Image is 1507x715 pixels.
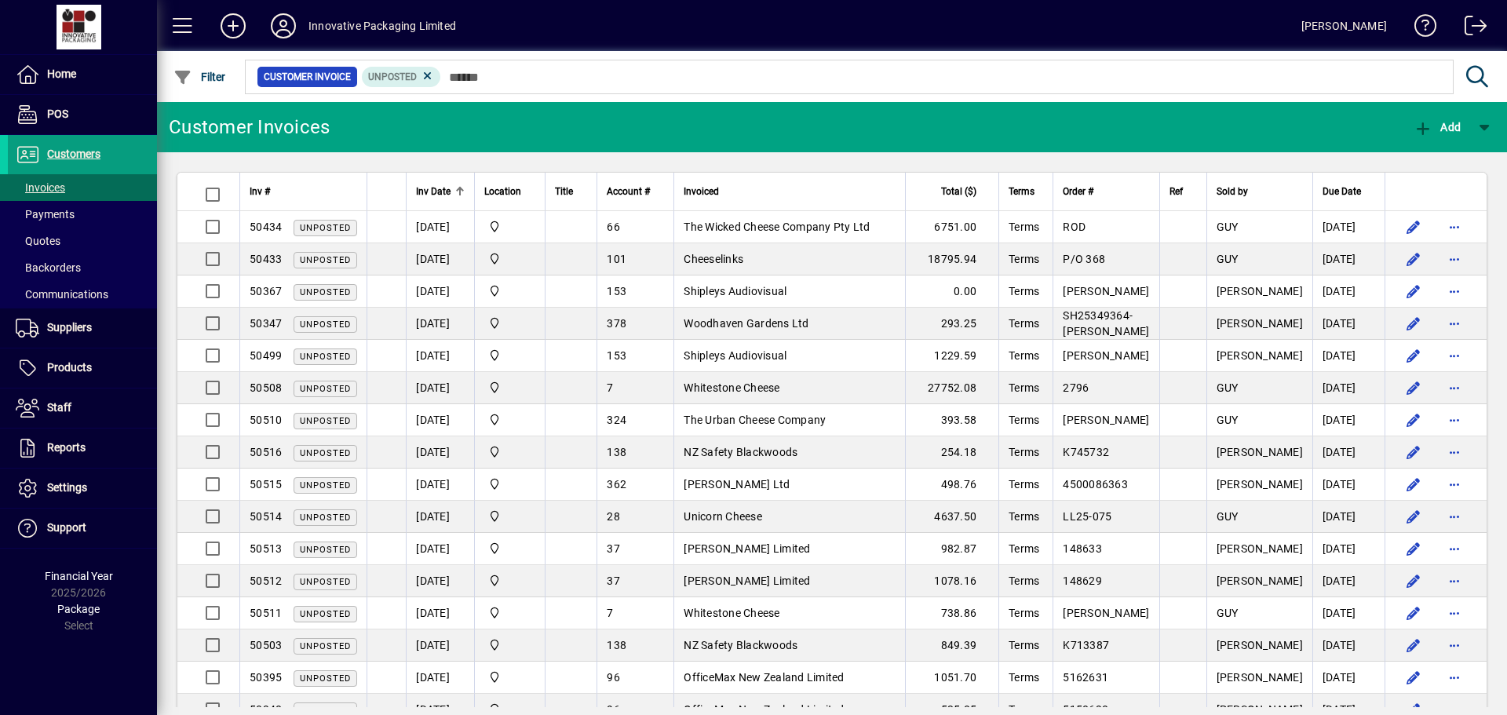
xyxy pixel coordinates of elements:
[1217,349,1303,362] span: [PERSON_NAME]
[484,315,535,332] span: Innovative Packaging
[684,607,779,619] span: Whitestone Cheese
[684,478,790,491] span: [PERSON_NAME] Ltd
[484,183,521,200] span: Location
[45,570,113,582] span: Financial Year
[1403,3,1437,54] a: Knowledge Base
[607,414,626,426] span: 324
[1442,375,1467,400] button: More options
[684,285,786,297] span: Shipleys Audiovisual
[1063,183,1149,200] div: Order #
[905,565,998,597] td: 1078.16
[1063,542,1102,555] span: 148633
[1217,510,1239,523] span: GUY
[905,533,998,565] td: 982.87
[1217,575,1303,587] span: [PERSON_NAME]
[1217,446,1303,458] span: [PERSON_NAME]
[47,521,86,534] span: Support
[8,228,157,254] a: Quotes
[1217,542,1303,555] span: [PERSON_NAME]
[8,469,157,508] a: Settings
[8,55,157,94] a: Home
[1323,183,1361,200] span: Due Date
[1009,221,1039,233] span: Terms
[607,542,620,555] span: 37
[8,308,157,348] a: Suppliers
[1009,607,1039,619] span: Terms
[555,183,587,200] div: Title
[406,597,474,629] td: [DATE]
[300,609,351,619] span: Unposted
[300,416,351,426] span: Unposted
[1063,285,1149,297] span: [PERSON_NAME]
[1217,285,1303,297] span: [PERSON_NAME]
[8,348,157,388] a: Products
[1063,309,1149,337] span: SH25349364-[PERSON_NAME]
[1401,407,1426,432] button: Edit
[1063,183,1093,200] span: Order #
[684,221,870,233] span: The Wicked Cheese Company Pty Ltd
[684,317,808,330] span: Woodhaven Gardens Ltd
[905,308,998,340] td: 293.25
[258,12,308,40] button: Profile
[1009,349,1039,362] span: Terms
[1401,214,1426,239] button: Edit
[300,255,351,265] span: Unposted
[1401,343,1426,368] button: Edit
[8,254,157,281] a: Backorders
[484,508,535,525] span: Innovative Packaging
[16,288,108,301] span: Communications
[484,604,535,622] span: Innovative Packaging
[300,384,351,394] span: Unposted
[1009,639,1039,651] span: Terms
[1312,597,1385,629] td: [DATE]
[1169,183,1183,200] span: Ref
[1063,381,1089,394] span: 2796
[684,542,810,555] span: [PERSON_NAME] Limited
[1442,343,1467,368] button: More options
[300,641,351,651] span: Unposted
[1217,671,1303,684] span: [PERSON_NAME]
[905,243,998,275] td: 18795.94
[1169,183,1197,200] div: Ref
[47,481,87,494] span: Settings
[1063,478,1128,491] span: 4500086363
[484,183,535,200] div: Location
[362,67,441,87] mat-chip: Customer Invoice Status: Unposted
[1312,436,1385,469] td: [DATE]
[1442,568,1467,593] button: More options
[1312,308,1385,340] td: [DATE]
[484,250,535,268] span: Innovative Packaging
[905,436,998,469] td: 254.18
[607,221,620,233] span: 66
[684,414,826,426] span: The Urban Cheese Company
[607,253,626,265] span: 101
[250,575,282,587] span: 50512
[1217,478,1303,491] span: [PERSON_NAME]
[484,379,535,396] span: Innovative Packaging
[905,372,998,404] td: 27752.08
[1217,381,1239,394] span: GUY
[607,446,626,458] span: 138
[684,253,743,265] span: Cheeselinks
[555,183,573,200] span: Title
[250,510,282,523] span: 50514
[684,639,797,651] span: NZ Safety Blackwoods
[1312,469,1385,501] td: [DATE]
[607,575,620,587] span: 37
[57,603,100,615] span: Package
[1217,639,1303,651] span: [PERSON_NAME]
[300,545,351,555] span: Unposted
[250,317,282,330] span: 50347
[607,381,613,394] span: 7
[607,183,650,200] span: Account #
[406,501,474,533] td: [DATE]
[300,513,351,523] span: Unposted
[47,361,92,374] span: Products
[1217,607,1239,619] span: GUY
[208,12,258,40] button: Add
[1009,575,1039,587] span: Terms
[607,349,626,362] span: 153
[8,95,157,134] a: POS
[250,607,282,619] span: 50511
[905,340,998,372] td: 1229.59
